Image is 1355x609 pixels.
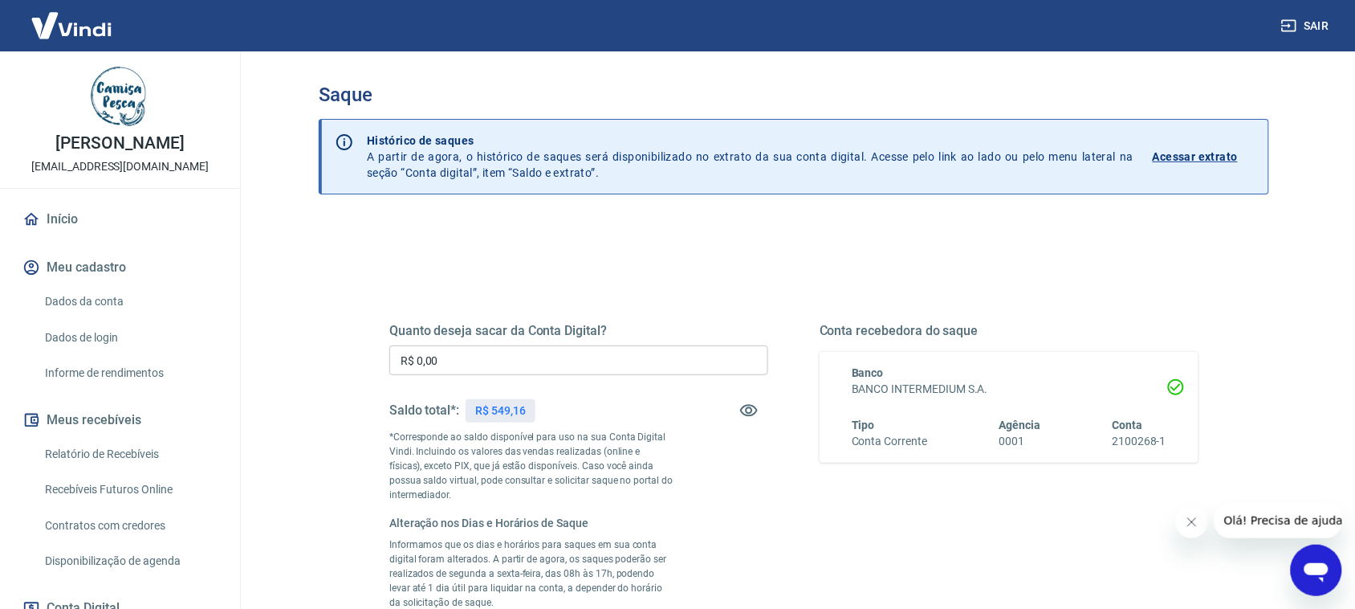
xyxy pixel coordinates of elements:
a: Relatório de Recebíveis [39,438,221,471]
img: 7f96c998-389b-4f0b-ab0d-8680fd0a505b.jpeg [88,64,153,129]
iframe: Botão para abrir a janela de mensagens [1291,545,1342,596]
p: [PERSON_NAME] [55,135,184,152]
a: Recebíveis Futuros Online [39,473,221,506]
h6: 0001 [999,433,1041,450]
h5: Saldo total*: [389,403,459,419]
h6: BANCO INTERMEDIUM S.A. [852,381,1166,398]
img: Vindi [19,1,124,50]
span: Banco [852,366,884,379]
p: [EMAIL_ADDRESS][DOMAIN_NAME] [31,158,209,175]
button: Sair [1278,11,1336,41]
h5: Conta recebedora do saque [820,323,1198,339]
iframe: Mensagem da empresa [1215,503,1342,538]
h6: Alteração nos Dias e Horários de Saque [389,515,673,531]
span: Tipo [852,419,875,431]
span: Agência [999,419,1041,431]
p: Histórico de saques [367,133,1133,149]
a: Dados de login [39,321,221,354]
span: Conta [1112,419,1142,431]
button: Meu cadastro [19,250,221,285]
p: *Corresponde ao saldo disponível para uso na sua Conta Digital Vindi. Incluindo os valores das ve... [389,430,673,502]
iframe: Fechar mensagem [1176,506,1208,538]
a: Disponibilização de agenda [39,545,221,578]
p: Acessar extrato [1153,149,1238,165]
a: Acessar extrato [1153,133,1255,181]
p: A partir de agora, o histórico de saques será disponibilizado no extrato da sua conta digital. Ac... [367,133,1133,181]
button: Meus recebíveis [19,403,221,438]
a: Contratos com credores [39,509,221,542]
h3: Saque [319,84,1269,106]
p: R$ 549,16 [475,403,526,419]
a: Dados da conta [39,285,221,318]
a: Informe de rendimentos [39,357,221,390]
h5: Quanto deseja sacar da Conta Digital? [389,323,768,339]
h6: Conta Corrente [852,433,927,450]
span: Olá! Precisa de ajuda? [10,11,135,24]
h6: 2100268-1 [1112,433,1166,450]
a: Início [19,202,221,237]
